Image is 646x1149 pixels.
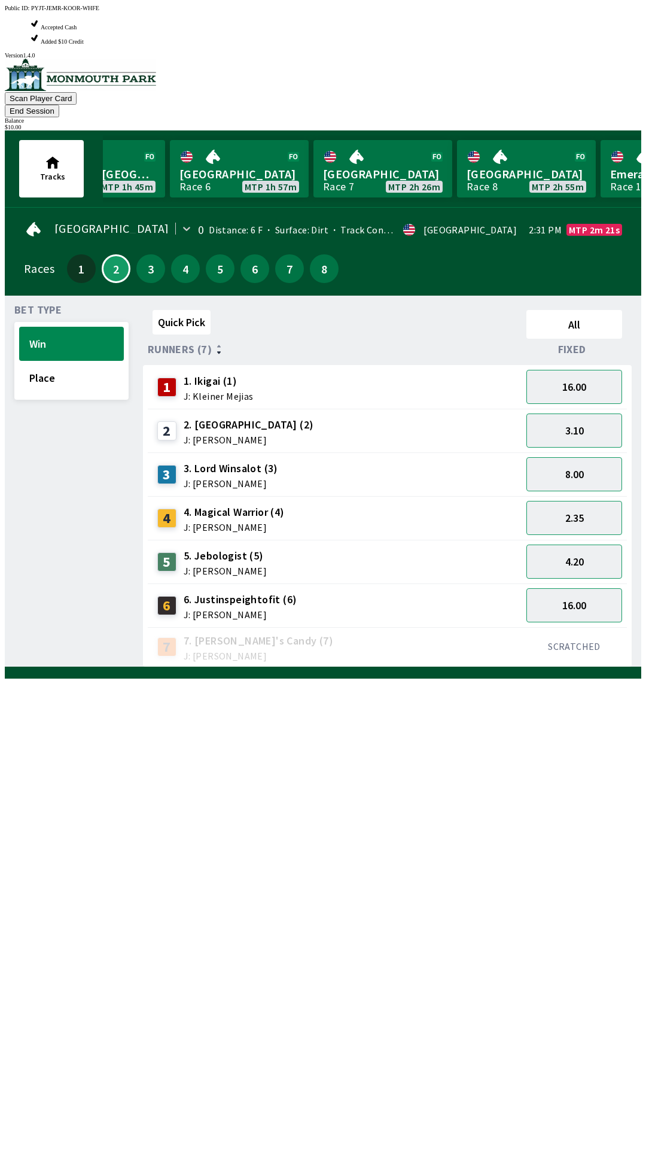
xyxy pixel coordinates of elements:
span: 2. [GEOGRAPHIC_DATA] (2) [184,417,314,433]
span: [GEOGRAPHIC_DATA] [54,224,169,233]
div: Version 1.4.0 [5,52,641,59]
div: Balance [5,117,641,124]
span: MTP 2h 26m [388,182,440,191]
button: 4.20 [526,545,622,579]
span: 16.00 [562,598,586,612]
span: PYJT-JEMR-KOOR-WHFE [31,5,99,11]
div: Race 6 [179,182,211,191]
span: 5. Jebologist (5) [184,548,267,564]
div: 7 [157,637,176,656]
span: 4.20 [565,555,584,569]
button: End Session [5,105,59,117]
span: 1. Ikigai (1) [184,373,254,389]
div: 0 [198,225,204,235]
span: J: Kleiner Mejias [184,391,254,401]
span: Place [29,371,114,385]
span: Fixed [558,345,586,354]
span: 4. Magical Warrior (4) [184,504,285,520]
span: J: [PERSON_NAME] [184,651,333,661]
span: 7. [PERSON_NAME]'s Candy (7) [184,633,333,649]
button: 2.35 [526,501,622,535]
span: Win [29,337,114,351]
button: 5 [206,254,234,283]
button: 7 [275,254,304,283]
div: 3 [157,465,176,484]
span: 2.35 [565,511,584,525]
span: 1 [70,265,93,273]
span: Quick Pick [158,315,205,329]
span: Runners (7) [148,345,212,354]
button: 2 [102,254,130,283]
span: Distance: 6 F [209,224,263,236]
span: J: [PERSON_NAME] [184,435,314,445]
div: 6 [157,596,176,615]
div: Race 7 [323,182,354,191]
button: 3 [136,254,165,283]
span: MTP 1h 57m [245,182,297,191]
div: [GEOGRAPHIC_DATA] [423,225,517,235]
div: $ 10.00 [5,124,641,130]
span: MTP 1h 45m [101,182,153,191]
span: J: [PERSON_NAME] [184,610,297,619]
a: [GEOGRAPHIC_DATA]Race 6MTP 1h 57m [170,140,309,197]
div: 4 [157,509,176,528]
span: [GEOGRAPHIC_DATA] [467,166,586,182]
span: 16.00 [562,380,586,394]
span: Accepted Cash [41,24,77,31]
span: 5 [209,265,231,273]
button: 8 [310,254,339,283]
button: 6 [240,254,269,283]
span: [GEOGRAPHIC_DATA] [179,166,299,182]
button: Scan Player Card [5,92,77,105]
button: Win [19,327,124,361]
span: J: [PERSON_NAME] [184,566,267,576]
button: Quick Pick [153,310,211,335]
button: 8.00 [526,457,622,491]
span: 7 [278,265,301,273]
span: J: [PERSON_NAME] [184,479,278,488]
button: 16.00 [526,588,622,622]
span: MTP 2m 21s [569,225,620,235]
span: 8 [313,265,336,273]
div: 2 [157,421,176,440]
span: J: [PERSON_NAME] [184,522,285,532]
a: [GEOGRAPHIC_DATA]Race 8MTP 2h 55m [457,140,596,197]
span: 3 [139,265,162,273]
button: Tracks [19,140,84,197]
button: 3.10 [526,414,622,448]
span: 8.00 [565,467,584,481]
a: [GEOGRAPHIC_DATA]Race 7MTP 2h 26m [313,140,452,197]
span: 6. Justinspeightofit (6) [184,592,297,607]
span: Added $10 Credit [41,38,84,45]
div: Race 8 [467,182,498,191]
span: All [532,318,617,332]
button: 16.00 [526,370,622,404]
span: MTP 2h 55m [532,182,584,191]
div: Race 1 [610,182,641,191]
span: Bet Type [14,305,62,315]
div: 5 [157,552,176,572]
span: 3.10 [565,424,584,437]
div: SCRATCHED [526,640,622,652]
div: Fixed [522,344,627,355]
button: 1 [67,254,96,283]
span: [GEOGRAPHIC_DATA] [323,166,443,182]
div: Runners (7) [148,344,522,355]
span: Surface: Dirt [263,224,328,236]
span: 6 [243,265,266,273]
span: 2:31 PM [529,225,562,235]
button: 4 [171,254,200,283]
div: Public ID: [5,5,641,11]
button: Place [19,361,124,395]
button: All [526,310,622,339]
span: 3. Lord Winsalot (3) [184,461,278,476]
span: 4 [174,265,197,273]
img: venue logo [5,59,156,91]
span: 2 [106,266,126,272]
span: Track Condition: Firm [328,224,434,236]
div: Races [24,264,54,273]
span: Tracks [40,171,65,182]
div: 1 [157,378,176,397]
